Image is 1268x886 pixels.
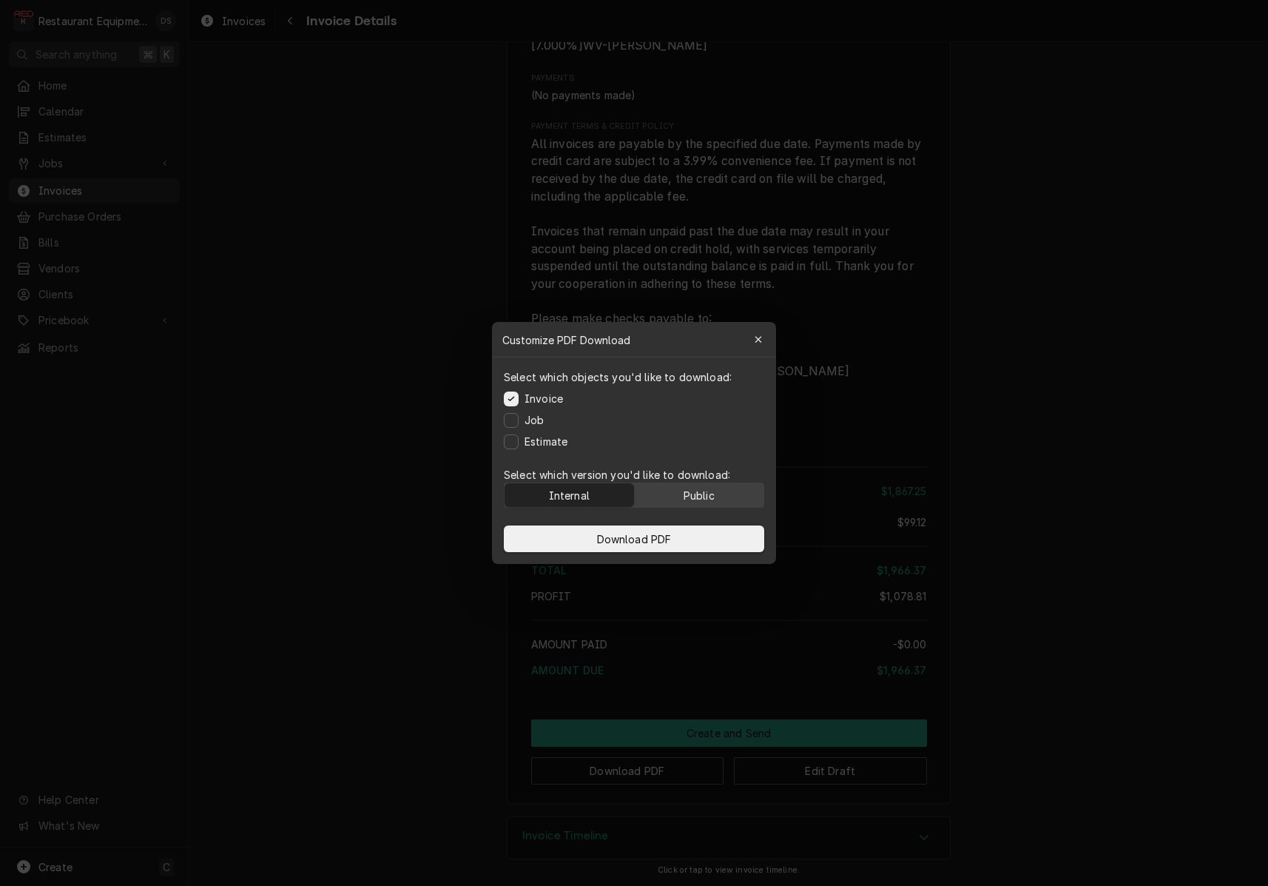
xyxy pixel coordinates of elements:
[492,322,776,358] div: Customize PDF Download
[525,391,563,406] label: Invoice
[504,526,764,552] button: Download PDF
[594,531,675,547] span: Download PDF
[504,369,732,385] p: Select which objects you'd like to download:
[504,467,764,483] p: Select which version you'd like to download:
[525,412,544,428] label: Job
[549,488,590,503] div: Internal
[684,488,715,503] div: Public
[525,434,567,449] label: Estimate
